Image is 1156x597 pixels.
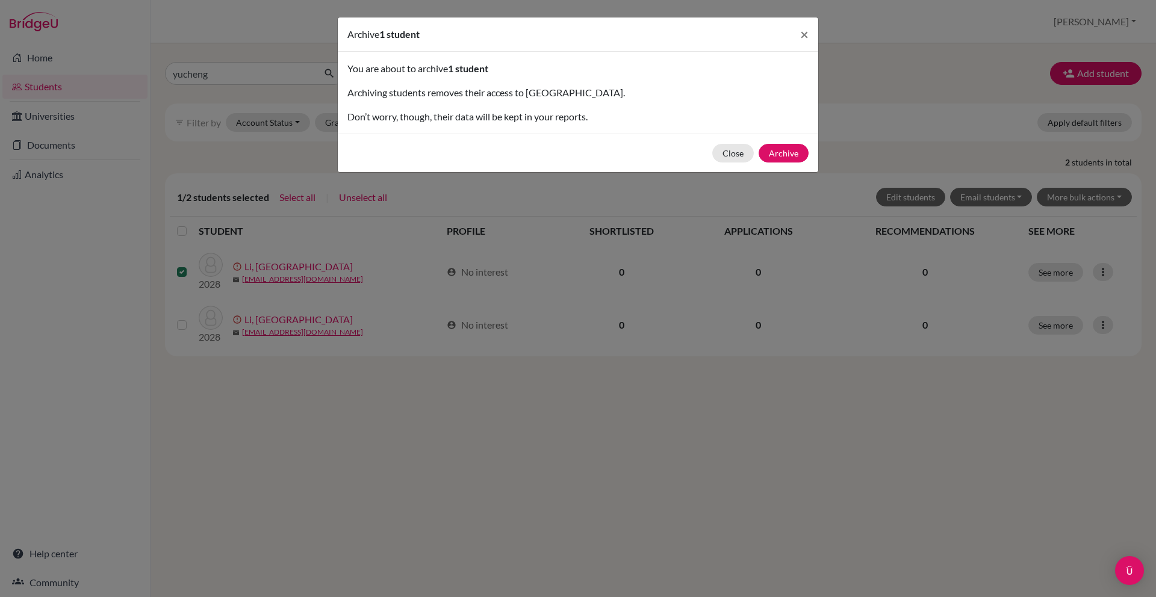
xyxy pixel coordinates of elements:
[448,63,488,74] span: 1 student
[347,61,809,76] p: You are about to archive
[759,144,809,162] button: Archive
[347,110,809,124] p: Don’t worry, though, their data will be kept in your reports.
[347,28,379,40] span: Archive
[800,25,809,43] span: ×
[1115,556,1144,585] div: Open Intercom Messenger
[379,28,420,40] span: 1 student
[347,85,809,100] p: Archiving students removes their access to [GEOGRAPHIC_DATA].
[791,17,818,51] button: Close
[712,144,754,162] button: Close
